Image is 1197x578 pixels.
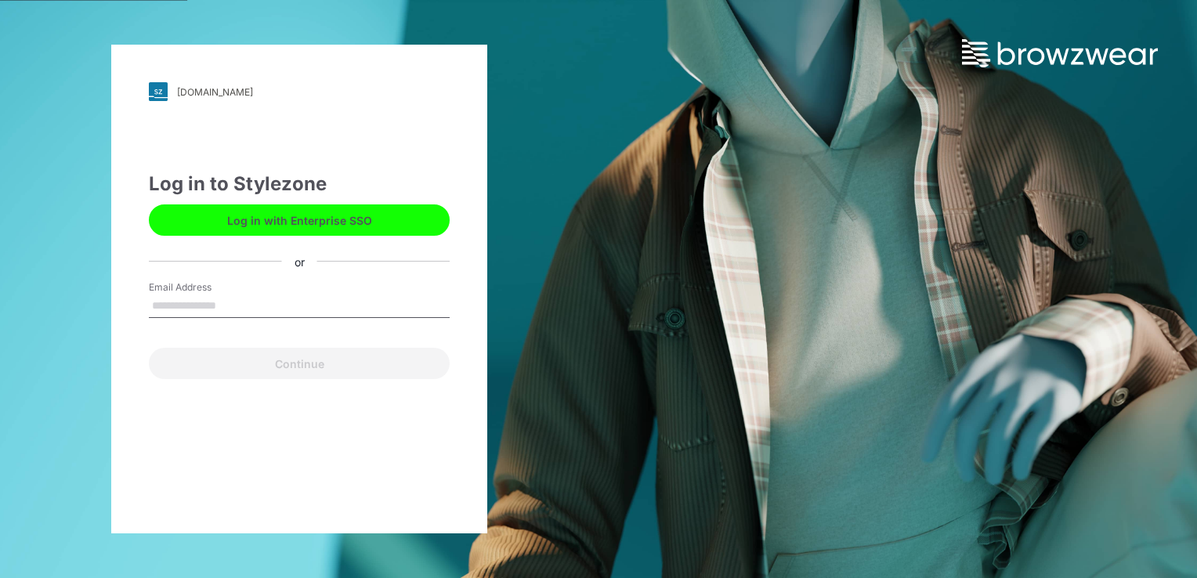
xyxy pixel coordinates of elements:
[149,82,450,101] a: [DOMAIN_NAME]
[149,204,450,236] button: Log in with Enterprise SSO
[149,170,450,198] div: Log in to Stylezone
[962,39,1158,67] img: browzwear-logo.73288ffb.svg
[149,82,168,101] img: svg+xml;base64,PHN2ZyB3aWR0aD0iMjgiIGhlaWdodD0iMjgiIHZpZXdCb3g9IjAgMCAyOCAyOCIgZmlsbD0ibm9uZSIgeG...
[177,86,253,98] div: [DOMAIN_NAME]
[282,253,317,269] div: or
[149,280,259,294] label: Email Address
